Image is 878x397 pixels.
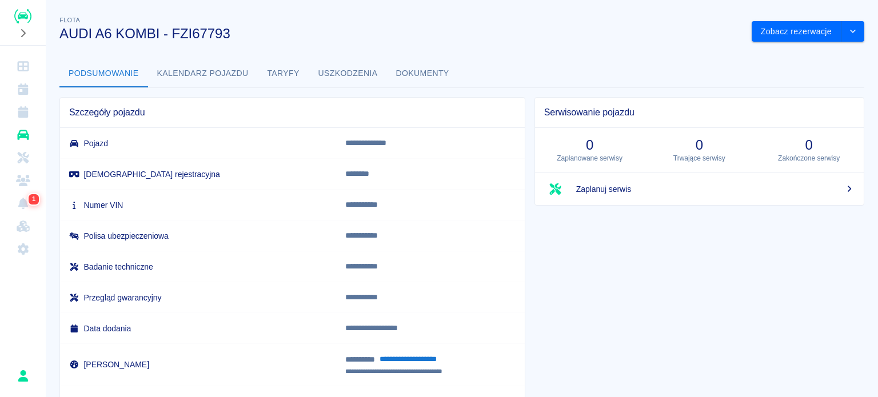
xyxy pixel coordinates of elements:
[11,364,35,388] button: Rafał Płaza
[5,78,41,101] a: Kalendarz
[535,173,864,205] a: Zaplanuj serwis
[59,17,80,23] span: Flota
[69,359,327,370] h6: [PERSON_NAME]
[5,55,41,78] a: Dashboard
[5,146,41,169] a: Serwisy
[544,137,636,153] h3: 0
[69,323,327,334] h6: Data dodania
[69,292,327,303] h6: Przegląd gwarancyjny
[653,137,745,153] h3: 0
[841,21,864,42] button: drop-down
[69,107,516,118] span: Szczegóły pojazdu
[14,26,31,41] button: Rozwiń nawigację
[754,128,864,173] a: 0Zakończone serwisy
[5,192,41,215] a: Powiadomienia
[752,21,841,42] button: Zobacz rezerwacje
[258,60,309,87] button: Taryfy
[14,9,31,23] img: Renthelp
[5,215,41,238] a: Widget WWW
[59,26,743,42] h3: AUDI A6 KOMBI - FZI67793
[5,101,41,123] a: Rezerwacje
[309,60,387,87] button: Uszkodzenia
[644,128,754,173] a: 0Trwające serwisy
[544,107,855,118] span: Serwisowanie pojazdu
[69,169,327,180] h6: [DEMOGRAPHIC_DATA] rejestracyjna
[30,194,38,205] span: 1
[69,261,327,272] h6: Badanie techniczne
[69,199,327,211] h6: Numer VIN
[148,60,258,87] button: Kalendarz pojazdu
[5,123,41,146] a: Flota
[69,138,327,149] h6: Pojazd
[576,183,855,195] span: Zaplanuj serwis
[5,169,41,192] a: Klienci
[763,153,855,163] p: Zakończone serwisy
[544,153,636,163] p: Zaplanowane serwisy
[763,137,855,153] h3: 0
[535,128,645,173] a: 0Zaplanowane serwisy
[5,238,41,260] a: Ustawienia
[653,153,745,163] p: Trwające serwisy
[69,230,327,242] h6: Polisa ubezpieczeniowa
[387,60,458,87] button: Dokumenty
[59,60,148,87] button: Podsumowanie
